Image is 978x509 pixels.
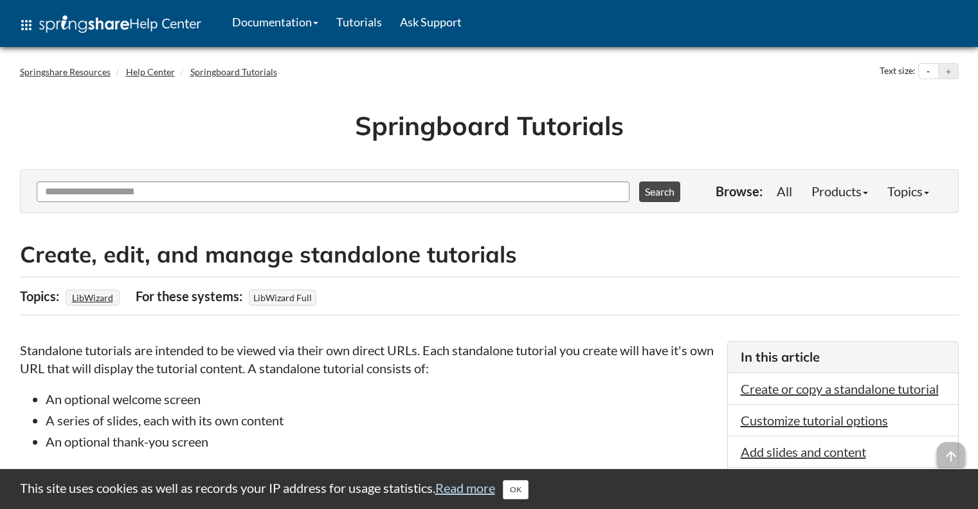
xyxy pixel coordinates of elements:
[939,64,958,79] button: Increase text size
[7,479,972,499] div: This site uses cookies as well as records your IP address for usage statistics.
[716,182,763,200] p: Browse:
[937,443,965,459] a: arrow_upward
[223,6,327,38] a: Documentation
[126,66,175,77] a: Help Center
[70,288,115,307] a: LibWizard
[327,6,391,38] a: Tutorials
[129,15,201,32] span: Help Center
[435,480,495,495] a: Read more
[20,284,62,308] div: Topics:
[20,66,111,77] a: Springshare Resources
[741,348,945,366] h3: In this article
[877,63,918,80] div: Text size:
[937,442,965,470] span: arrow_upward
[39,15,129,33] img: Springshare
[249,290,316,306] span: LibWizard Full
[391,6,471,38] a: Ask Support
[30,107,949,143] h1: Springboard Tutorials
[767,178,802,204] a: All
[136,284,246,308] div: For these systems:
[741,444,866,459] a: Add slides and content
[503,480,529,499] button: Close
[741,412,888,428] a: Customize tutorial options
[46,411,714,429] li: A series of slides, each with its own content
[919,64,938,79] button: Decrease text size
[802,178,878,204] a: Products
[20,239,959,270] h2: Create, edit, and manage standalone tutorials
[190,66,277,77] a: Springboard Tutorials
[46,390,714,408] li: An optional welcome screen
[878,178,939,204] a: Topics
[639,181,680,202] button: Search
[20,341,714,377] p: Standalone tutorials are intended to be viewed via their own direct URLs. Each standalone tutoria...
[19,17,34,33] span: apps
[741,381,939,396] a: Create or copy a standalone tutorial
[10,6,210,44] a: apps Help Center
[46,432,714,450] li: An optional thank-you screen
